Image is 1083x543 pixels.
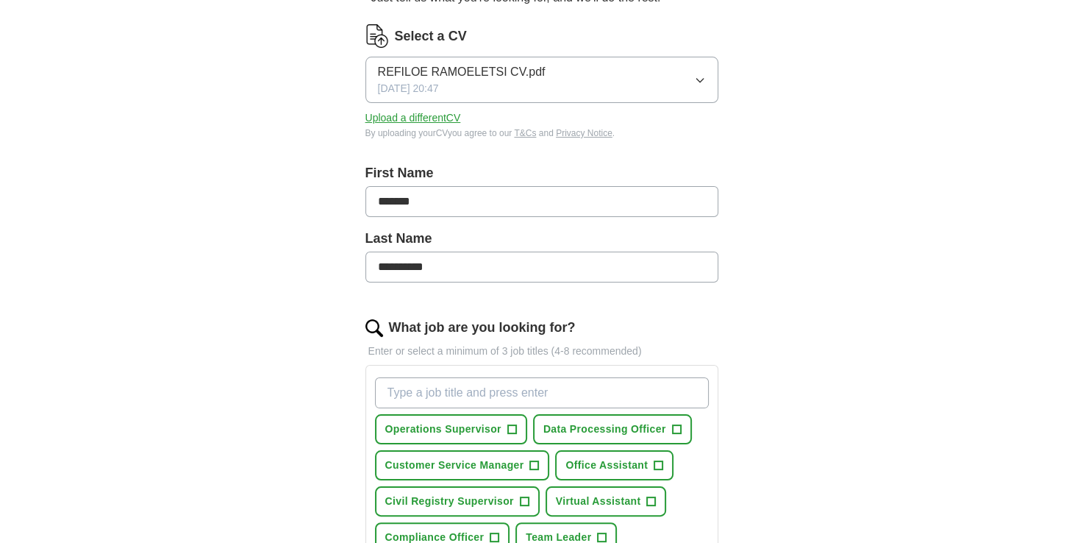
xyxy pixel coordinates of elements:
button: Data Processing Officer [533,414,692,444]
button: Virtual Assistant [546,486,667,517]
a: T&Cs [514,128,536,138]
label: Last Name [365,229,718,249]
a: Privacy Notice [556,128,612,138]
span: Civil Registry Supervisor [385,494,514,509]
div: By uploading your CV you agree to our and . [365,127,718,140]
label: Select a CV [395,26,467,46]
span: [DATE] 20:47 [378,81,439,96]
label: What job are you looking for? [389,318,576,338]
span: REFILOE RAMOELETSI CV.pdf [378,63,546,81]
span: Customer Service Manager [385,458,524,473]
span: Virtual Assistant [556,494,641,509]
button: Civil Registry Supervisor [375,486,540,517]
img: search.png [365,319,383,337]
input: Type a job title and press enter [375,377,709,408]
button: REFILOE RAMOELETSI CV.pdf[DATE] 20:47 [365,57,718,103]
button: Office Assistant [555,450,673,480]
button: Upload a differentCV [365,110,461,126]
span: Operations Supervisor [385,422,501,437]
label: First Name [365,163,718,183]
button: Customer Service Manager [375,450,550,480]
img: CV Icon [365,24,389,48]
button: Operations Supervisor [375,414,527,444]
p: Enter or select a minimum of 3 job titles (4-8 recommended) [365,344,718,359]
span: Office Assistant [565,458,648,473]
span: Data Processing Officer [543,422,666,437]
